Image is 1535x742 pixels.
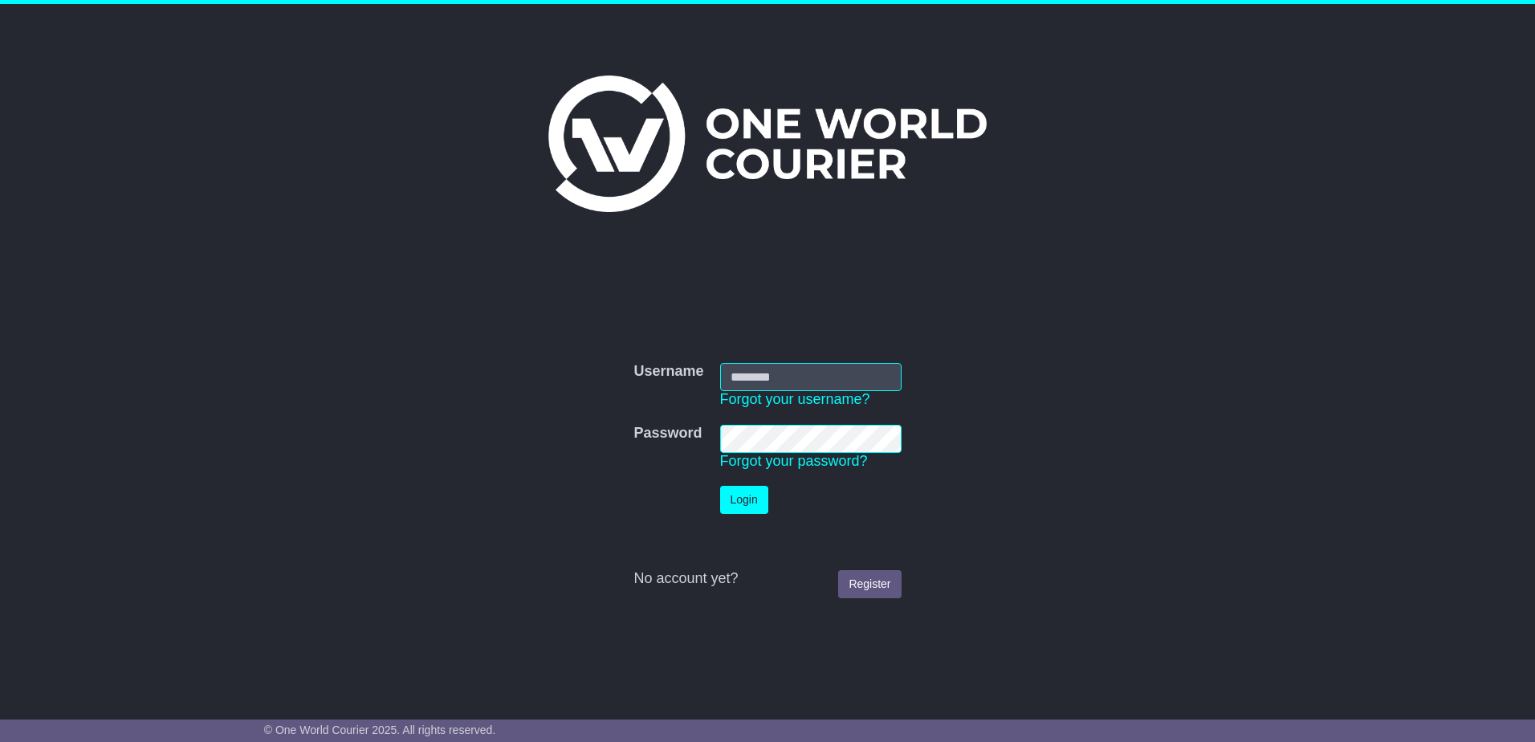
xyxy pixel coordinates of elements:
label: Username [633,363,703,381]
button: Login [720,486,768,514]
a: Forgot your password? [720,453,868,469]
a: Forgot your username? [720,391,870,407]
div: No account yet? [633,570,901,588]
label: Password [633,425,702,442]
span: © One World Courier 2025. All rights reserved. [264,724,496,736]
img: One World [548,75,987,212]
a: Register [838,570,901,598]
